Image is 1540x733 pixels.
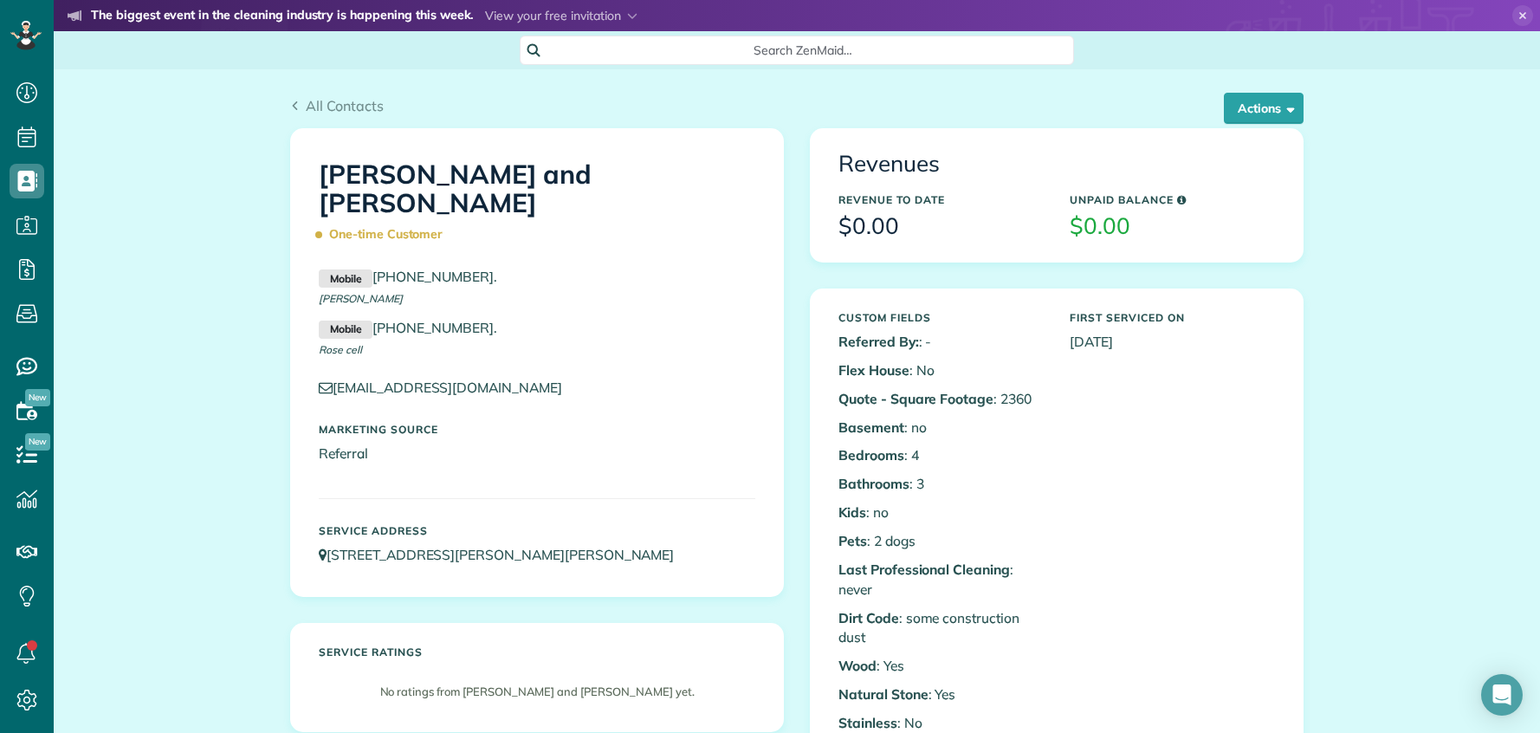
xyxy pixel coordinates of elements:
p: : No [838,360,1044,380]
p: : Yes [838,656,1044,676]
p: : some construction dust [838,608,1044,648]
b: Flex House [838,361,909,379]
b: Last Professional Cleaning [838,561,1010,578]
p: : no [838,418,1044,438]
b: Dirt Code [838,609,899,626]
h5: First Serviced On [1070,312,1275,323]
a: All Contacts [290,95,384,116]
p: . [319,318,755,339]
h3: $0.00 [838,214,1044,239]
h3: $0.00 [1070,214,1275,239]
p: : never [838,560,1044,600]
b: Bedrooms [838,446,904,464]
p: : - [838,332,1044,352]
b: Stainless [838,714,897,731]
p: : 2360 [838,389,1044,409]
b: Referred By: [838,333,919,350]
small: Mobile [319,269,372,289]
span: All Contacts [306,97,384,114]
span: Rose cell [319,343,362,356]
a: [STREET_ADDRESS][PERSON_NAME][PERSON_NAME] [319,546,690,563]
button: Actions [1224,93,1304,124]
p: Referral [319,444,755,464]
b: Pets [838,532,867,549]
h5: Custom Fields [838,312,1044,323]
p: No ratings from [PERSON_NAME] and [PERSON_NAME] yet. [327,684,747,700]
a: [EMAIL_ADDRESS][DOMAIN_NAME] [319,379,579,396]
h5: Marketing Source [319,424,755,435]
h3: Revenues [838,152,1275,177]
b: Kids [838,503,866,521]
b: Basement [838,418,904,436]
p: : 4 [838,445,1044,465]
p: : Yes [838,684,1044,704]
b: Bathrooms [838,475,909,492]
span: New [25,433,50,451]
strong: The biggest event in the cleaning industry is happening this week. [91,7,473,26]
span: One-time Customer [319,219,450,250]
p: : 3 [838,474,1044,494]
h5: Service Address [319,525,755,536]
p: . [319,267,755,288]
small: Mobile [319,321,372,340]
h5: Revenue to Date [838,194,1044,205]
p: [DATE] [1070,332,1275,352]
p: : 2 dogs [838,531,1044,551]
b: Natural Stone [838,685,929,703]
span: [PERSON_NAME] [319,292,403,305]
b: Wood [838,657,877,674]
h1: [PERSON_NAME] and [PERSON_NAME] [319,160,755,250]
p: : no [838,503,1044,522]
p: : No [838,713,1044,733]
a: Mobile[PHONE_NUMBER] [319,319,494,336]
span: New [25,389,50,406]
h5: Unpaid Balance [1070,194,1275,205]
a: Mobile[PHONE_NUMBER] [319,268,494,285]
b: Quote - Square Footage [838,390,993,407]
div: Open Intercom Messenger [1481,674,1523,716]
h5: Service ratings [319,646,755,658]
